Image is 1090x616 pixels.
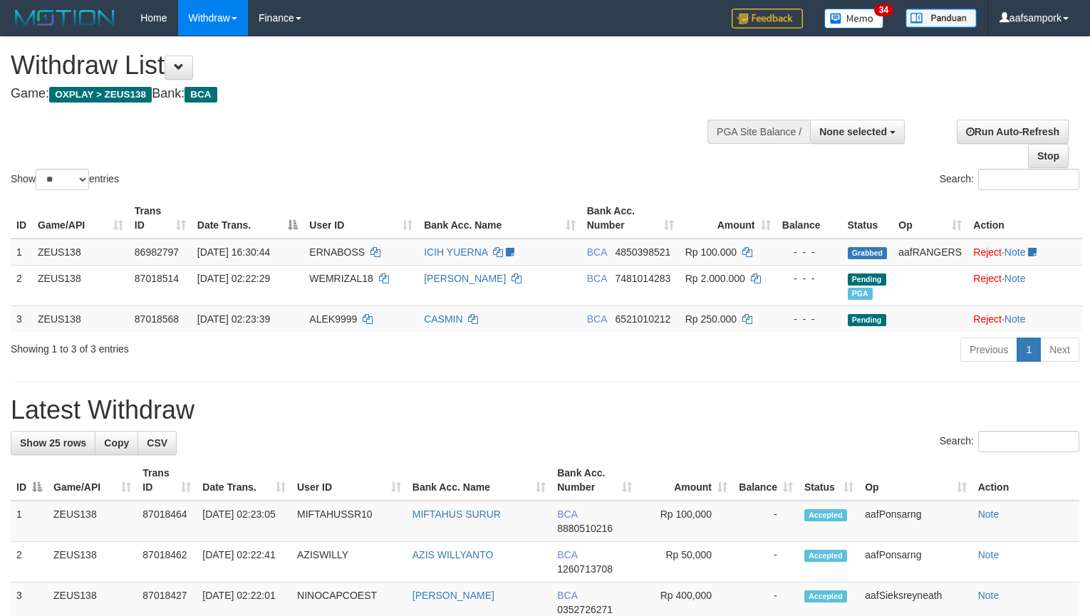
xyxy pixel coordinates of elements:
[893,239,967,266] td: aafRANGERS
[11,501,48,542] td: 1
[11,542,48,583] td: 2
[137,501,197,542] td: 87018464
[11,198,32,239] th: ID
[1017,338,1041,362] a: 1
[303,198,418,239] th: User ID: activate to sort column ascending
[859,542,972,583] td: aafPonsarng
[680,198,777,239] th: Amount: activate to sort column ascending
[799,460,859,501] th: Status: activate to sort column ascending
[848,247,888,259] span: Grabbed
[638,460,733,501] th: Amount: activate to sort column ascending
[95,431,138,455] a: Copy
[848,273,886,286] span: Pending
[32,198,129,239] th: Game/API: activate to sort column ascending
[842,198,893,239] th: Status
[978,169,1079,190] input: Search:
[685,313,737,325] span: Rp 250.000
[973,313,1002,325] a: Reject
[557,549,577,560] span: BCA
[32,306,129,332] td: ZEUS138
[615,246,670,258] span: Copy 4850398521 to clipboard
[197,460,291,501] th: Date Trans.: activate to sort column ascending
[32,265,129,306] td: ZEUS138
[11,336,444,356] div: Showing 1 to 3 of 3 entries
[733,501,799,542] td: -
[137,431,177,455] a: CSV
[967,306,1083,332] td: ·
[615,273,670,284] span: Copy 7481014283 to clipboard
[11,460,48,501] th: ID: activate to sort column descending
[291,460,407,501] th: User ID: activate to sort column ascending
[978,431,1079,452] input: Search:
[309,273,373,284] span: WEMRIZAL18
[973,246,1002,258] a: Reject
[291,501,407,542] td: MIFTAHUSSR10
[804,590,847,602] span: Accepted
[587,313,607,325] span: BCA
[972,460,1079,501] th: Action
[49,87,152,103] span: OXPLAY > ZEUS138
[804,509,847,521] span: Accepted
[412,590,494,601] a: [PERSON_NAME]
[557,563,613,575] span: Copy 1260713708 to clipboard
[137,542,197,583] td: 87018462
[551,460,638,501] th: Bank Acc. Number: activate to sort column ascending
[20,437,86,449] span: Show 25 rows
[11,265,32,306] td: 2
[48,542,137,583] td: ZEUS138
[848,314,886,326] span: Pending
[581,198,680,239] th: Bank Acc. Number: activate to sort column ascending
[557,604,613,615] span: Copy 0352726271 to clipboard
[185,87,217,103] span: BCA
[291,542,407,583] td: AZISWILLY
[11,396,1079,424] h1: Latest Withdraw
[940,431,1079,452] label: Search:
[309,246,365,258] span: ERNABOSS
[135,313,179,325] span: 87018568
[557,508,577,520] span: BCA
[557,590,577,601] span: BCA
[197,501,291,542] td: [DATE] 02:23:05
[197,313,270,325] span: [DATE] 02:23:39
[587,246,607,258] span: BCA
[978,549,1000,560] a: Note
[810,120,905,144] button: None selected
[967,198,1083,239] th: Action
[777,198,842,239] th: Balance
[135,273,179,284] span: 87018514
[309,313,357,325] span: ALEK9999
[197,273,270,284] span: [DATE] 02:22:29
[1005,313,1026,325] a: Note
[197,542,291,583] td: [DATE] 02:22:41
[905,9,977,28] img: panduan.png
[418,198,581,239] th: Bank Acc. Name: activate to sort column ascending
[824,9,884,28] img: Button%20Memo.svg
[804,550,847,562] span: Accepted
[48,460,137,501] th: Game/API: activate to sort column ascending
[874,4,893,16] span: 34
[859,501,972,542] td: aafPonsarng
[11,431,95,455] a: Show 25 rows
[1040,338,1079,362] a: Next
[192,198,304,239] th: Date Trans.: activate to sort column descending
[11,87,712,101] h4: Game: Bank:
[848,288,873,300] span: Marked by aafanarl
[11,51,712,80] h1: Withdraw List
[36,169,89,190] select: Showentries
[733,460,799,501] th: Balance: activate to sort column ascending
[967,239,1083,266] td: ·
[197,246,270,258] span: [DATE] 16:30:44
[104,437,129,449] span: Copy
[638,542,733,583] td: Rp 50,000
[11,239,32,266] td: 1
[412,549,494,560] a: AZIS WILLYANTO
[978,590,1000,601] a: Note
[782,271,836,286] div: - - -
[412,508,501,520] a: MIFTAHUS SURUR
[135,246,179,258] span: 86982797
[11,169,119,190] label: Show entries
[424,273,506,284] a: [PERSON_NAME]
[11,306,32,332] td: 3
[978,508,1000,520] a: Note
[940,169,1079,190] label: Search:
